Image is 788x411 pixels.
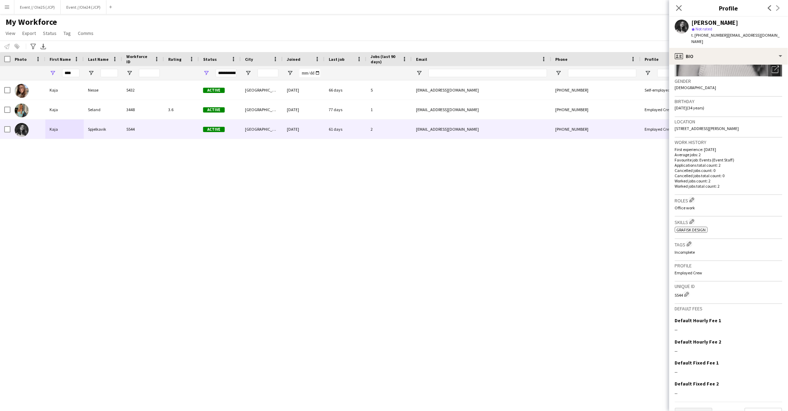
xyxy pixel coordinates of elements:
[412,80,551,100] div: [EMAIL_ADDRESS][DOMAIN_NAME]
[45,80,84,100] div: Kaja
[168,57,181,62] span: Rating
[43,30,57,36] span: Status
[692,33,728,38] span: t. [PHONE_NUMBER]
[675,85,716,90] span: [DEMOGRAPHIC_DATA]
[258,69,278,77] input: City Filter Input
[675,168,782,173] p: Cancelled jobs count: 0
[675,183,782,189] p: Worked jobs total count: 2
[22,30,36,36] span: Export
[416,57,427,62] span: Email
[126,70,133,76] button: Open Filter Menu
[325,80,366,100] div: 66 days
[675,305,782,312] h3: Default fees
[675,317,721,324] h3: Default Hourly Fee 1
[675,326,782,333] div: --
[64,30,71,36] span: Tag
[75,29,96,38] a: Comms
[366,120,412,139] div: 2
[203,57,217,62] span: Status
[675,178,782,183] p: Worked jobs count: 2
[14,0,61,14] button: Event // Ole25 (JCP)
[551,80,641,100] div: [PHONE_NUMBER]
[645,57,659,62] span: Profile
[675,291,782,298] div: 5544
[675,105,705,110] span: [DATE] (34 years)
[551,100,641,119] div: [PHONE_NUMBER]
[126,54,151,64] span: Workforce ID
[122,80,164,100] div: 5432
[62,69,80,77] input: First Name Filter Input
[645,70,651,76] button: Open Filter Menu
[641,80,685,100] div: Self-employed Crew
[88,57,109,62] span: Last Name
[568,69,637,77] input: Phone Filter Input
[203,107,225,113] span: Active
[287,57,300,62] span: Joined
[675,157,782,163] p: Favourite job: Events (Event Staff)
[203,70,209,76] button: Open Filter Menu
[329,57,344,62] span: Last job
[641,120,685,139] div: Employed Crew
[696,26,713,31] span: Not rated
[3,29,18,38] a: View
[50,57,71,62] span: First Name
[675,360,719,366] h3: Default Fixed Fee 1
[675,348,782,354] div: --
[675,126,739,131] span: [STREET_ADDRESS][PERSON_NAME]
[675,381,719,387] h3: Default Fixed Fee 2
[241,80,283,100] div: [GEOGRAPHIC_DATA]
[241,120,283,139] div: [GEOGRAPHIC_DATA]
[675,163,782,168] p: Applications total count: 2
[29,42,37,51] app-action-btn: Advanced filters
[15,123,29,137] img: Kaja Spjelkavik
[675,205,695,210] span: Office work
[768,63,782,77] div: Open photos pop-in
[675,78,782,84] h3: Gender
[101,69,118,77] input: Last Name Filter Input
[669,3,788,13] h3: Profile
[203,127,225,132] span: Active
[675,147,782,152] p: First experience: [DATE]
[283,120,325,139] div: [DATE]
[20,29,39,38] a: Export
[45,100,84,119] div: Kaja
[45,120,84,139] div: Kaja
[283,100,325,119] div: [DATE]
[675,139,782,145] h3: Work history
[61,29,74,38] a: Tag
[677,227,706,232] span: Grafisk design
[692,33,780,44] span: | [EMAIL_ADDRESS][DOMAIN_NAME]
[245,70,251,76] button: Open Filter Menu
[675,369,782,375] div: --
[429,69,547,77] input: Email Filter Input
[122,100,164,119] div: 3448
[15,103,29,117] img: Kaja Seland
[675,173,782,178] p: Cancelled jobs total count: 0
[675,283,782,289] h3: Unique ID
[50,70,56,76] button: Open Filter Menu
[15,57,27,62] span: Photo
[164,100,199,119] div: 3.6
[669,48,788,65] div: Bio
[40,29,59,38] a: Status
[325,100,366,119] div: 77 days
[657,69,681,77] input: Profile Filter Input
[6,30,15,36] span: View
[78,30,94,36] span: Comms
[287,70,293,76] button: Open Filter Menu
[675,262,782,269] h3: Profile
[325,120,366,139] div: 61 days
[412,100,551,119] div: [EMAIL_ADDRESS][DOMAIN_NAME]
[675,270,782,275] p: Employed Crew
[675,240,782,248] h3: Tags
[556,57,568,62] span: Phone
[366,80,412,100] div: 5
[299,69,320,77] input: Joined Filter Input
[675,152,782,157] p: Average jobs: 2
[61,0,106,14] button: Event //Ole24 (JCP)
[139,69,160,77] input: Workforce ID Filter Input
[241,100,283,119] div: [GEOGRAPHIC_DATA]
[675,250,782,255] p: Incomplete
[84,80,122,100] div: Nesse
[122,120,164,139] div: 5544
